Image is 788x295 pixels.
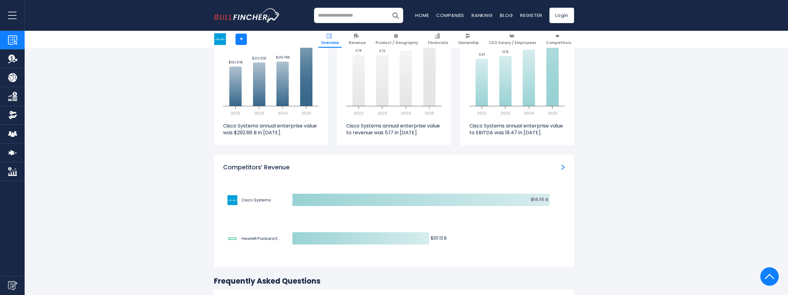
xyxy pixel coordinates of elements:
[486,31,539,48] a: CEO Salary / Employees
[477,110,487,116] text: 2022
[549,8,574,23] a: Login
[349,40,366,45] span: Revenue
[501,110,510,116] text: 2023
[479,52,485,57] text: 11.47
[226,232,282,245] a: Hewlett Packard Enterprise Company
[379,49,385,53] text: 3.72
[226,194,272,206] button: Cisco Systems
[388,8,403,23] button: Search
[254,110,264,116] text: 2023
[214,8,280,22] img: bullfincher logo
[318,31,342,48] a: Overview
[376,40,418,45] span: Product / Geography
[561,164,565,170] a: Competitors’ Revenue
[346,31,368,48] a: Revenue
[489,40,536,45] span: CEO Salary / Employees
[458,40,479,45] span: Ownership
[214,276,574,286] h3: Frequently Asked Questions
[469,123,565,136] p: Cisco Systems annual enterprise value to EBITDA was 18.47 in [DATE].
[472,12,492,18] a: Ranking
[356,48,361,53] text: 3.74
[415,12,429,18] a: Home
[431,235,447,241] text: $30.13 B
[524,110,534,116] text: 2024
[223,164,290,172] h3: Competitors’ Revenue
[226,232,239,245] img: Hewlett Packard Enterprise Company competitors logo
[226,194,239,206] img: Cisco Systems competitors logo
[278,110,288,116] text: 2024
[377,110,387,116] text: 2023
[242,236,282,242] span: Hewlett Packard Enterprise Company
[346,123,442,136] p: Cisco Systems annual enterprise value to revenue was 5.17 in [DATE].
[373,31,421,48] a: Product / Geography
[548,110,557,116] text: 2025
[425,31,451,48] a: Financials
[223,123,319,136] p: Cisco Systems annual enterprise value was $292.86 B in [DATE].
[520,12,542,18] a: Register
[531,196,548,203] text: $56.65 B
[214,33,226,45] img: CSCO logo
[436,12,464,18] a: Companies
[424,110,434,116] text: 2025
[354,110,364,116] text: 2022
[235,34,247,45] a: +
[252,56,266,61] text: $212.30B
[502,50,509,54] text: 12.15
[229,60,242,65] text: $192.67B
[8,111,17,120] img: Ownership
[276,55,289,60] text: $216.79B
[543,31,574,48] a: Competitors
[500,12,513,18] a: Blog
[214,8,280,22] a: Go to homepage
[321,40,339,45] span: Overview
[455,31,482,48] a: Ownership
[242,198,272,203] span: Cisco Systems
[401,110,411,116] text: 2024
[301,110,311,116] text: 2025
[546,40,571,45] span: Competitors
[428,40,448,45] span: Financials
[231,110,240,116] text: 2022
